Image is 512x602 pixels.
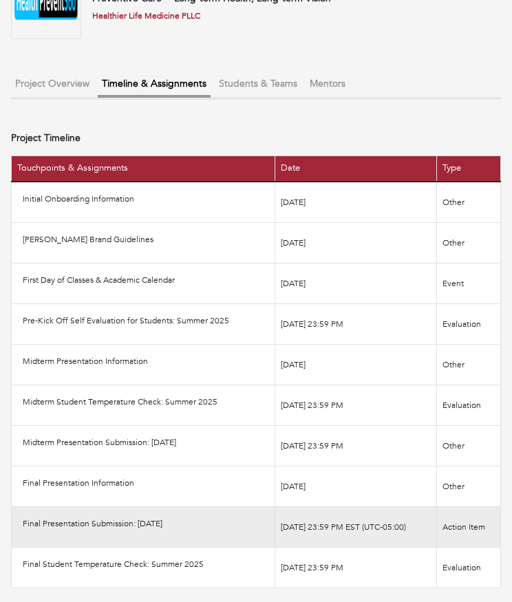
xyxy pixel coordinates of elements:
p: Final Student Temperature Check: Summer 2025 [23,558,269,570]
td: Other [436,344,500,385]
td: [DATE] 23:59 PM [275,425,437,466]
td: Other [436,182,500,223]
td: [DATE] [275,466,437,506]
td: [DATE] [275,263,437,303]
button: Project Overview [11,72,94,95]
td: [DATE] [275,182,437,223]
td: [DATE] 23:59 PM [275,547,437,588]
td: [DATE] 23:59 PM [275,385,437,425]
td: [DATE] [275,344,437,385]
p: First Day of Classes & Academic Calendar [23,274,269,286]
button: Timeline & Assignments [98,72,211,98]
td: [DATE] [275,222,437,263]
th: Touchpoints & Assignments [12,156,275,182]
th: Date [275,156,437,182]
a: Healthier Life Medicine PLLC [92,10,200,21]
td: Event [436,263,500,303]
h4: Project Timeline [11,133,81,144]
th: Type [436,156,500,182]
p: Initial Onboarding Information [23,193,269,205]
td: Other [436,222,500,263]
td: Evaluation [436,303,500,344]
td: [DATE] 23:59 PM EST (UTC-05:00) [275,506,437,547]
p: Final Presentation Submission: [DATE] [23,517,269,530]
td: [DATE] 23:59 PM [275,303,437,344]
p: Midterm Presentation Information [23,355,269,367]
p: Pre-Kick Off Self Evaluation for Students: Summer 2025 [23,314,269,327]
td: Other [436,466,500,506]
p: Final Presentation Information [23,477,269,489]
td: Action Item [436,506,500,547]
button: Students & Teams [215,72,301,95]
td: Other [436,425,500,466]
p: Midterm Student Temperature Check: Summer 2025 [23,396,269,408]
p: [PERSON_NAME] Brand Guidelines [23,233,269,246]
td: Evaluation [436,547,500,588]
td: Evaluation [436,385,500,425]
button: Mentors [306,72,350,95]
p: Midterm Presentation Submission: [DATE] [23,436,269,449]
